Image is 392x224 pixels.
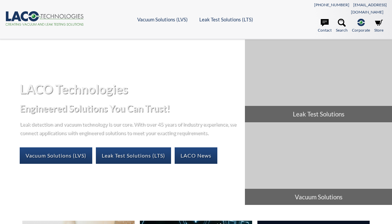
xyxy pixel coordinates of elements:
[96,147,171,164] a: Leak Test Solutions (LTS)
[175,147,217,164] a: LACO News
[351,2,387,14] a: [EMAIL_ADDRESS][DOMAIN_NAME]
[314,2,349,7] a: [PHONE_NUMBER]
[245,39,392,122] a: Leak Test Solutions
[199,16,253,22] a: Leak Test Solutions (LTS)
[318,19,332,33] a: Contact
[352,27,370,33] span: Corporate
[245,123,392,205] a: Vacuum Solutions
[245,189,392,205] span: Vacuum Solutions
[20,120,240,137] p: Leak detection and vacuum technology is our core. With over 45 years of industry experience, we c...
[20,102,240,114] h2: Engineered Solutions You Can Trust!
[245,106,392,122] span: Leak Test Solutions
[20,147,92,164] a: Vacuum Solutions (LVS)
[374,19,383,33] a: Store
[137,16,188,22] a: Vacuum Solutions (LVS)
[20,81,240,97] h1: LACO Technologies
[336,19,348,33] a: Search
